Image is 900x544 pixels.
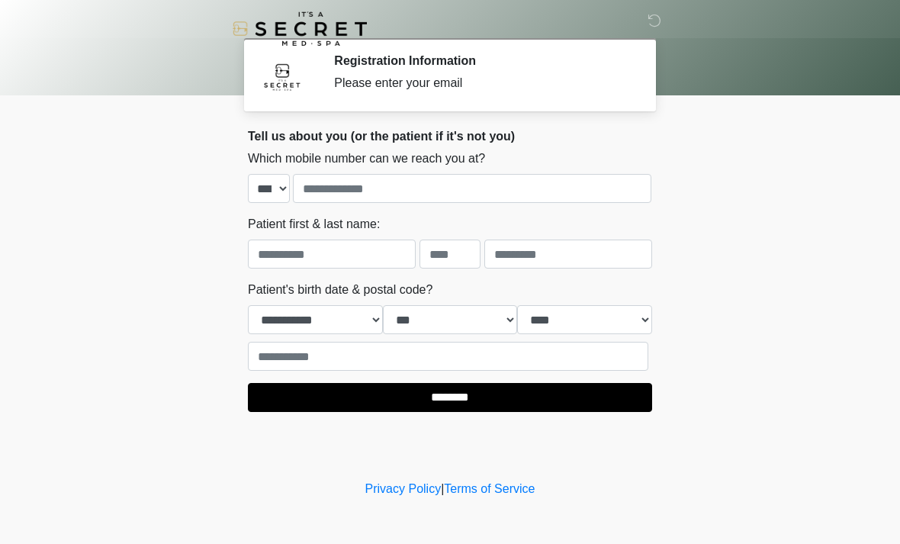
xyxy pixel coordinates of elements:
[248,129,652,143] h2: Tell us about you (or the patient if it's not you)
[259,53,305,99] img: Agent Avatar
[248,150,485,168] label: Which mobile number can we reach you at?
[248,215,380,233] label: Patient first & last name:
[334,53,629,68] h2: Registration Information
[444,482,535,495] a: Terms of Service
[248,281,432,299] label: Patient's birth date & postal code?
[233,11,367,46] img: It's A Secret Med Spa Logo
[334,74,629,92] div: Please enter your email
[365,482,442,495] a: Privacy Policy
[441,482,444,495] a: |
